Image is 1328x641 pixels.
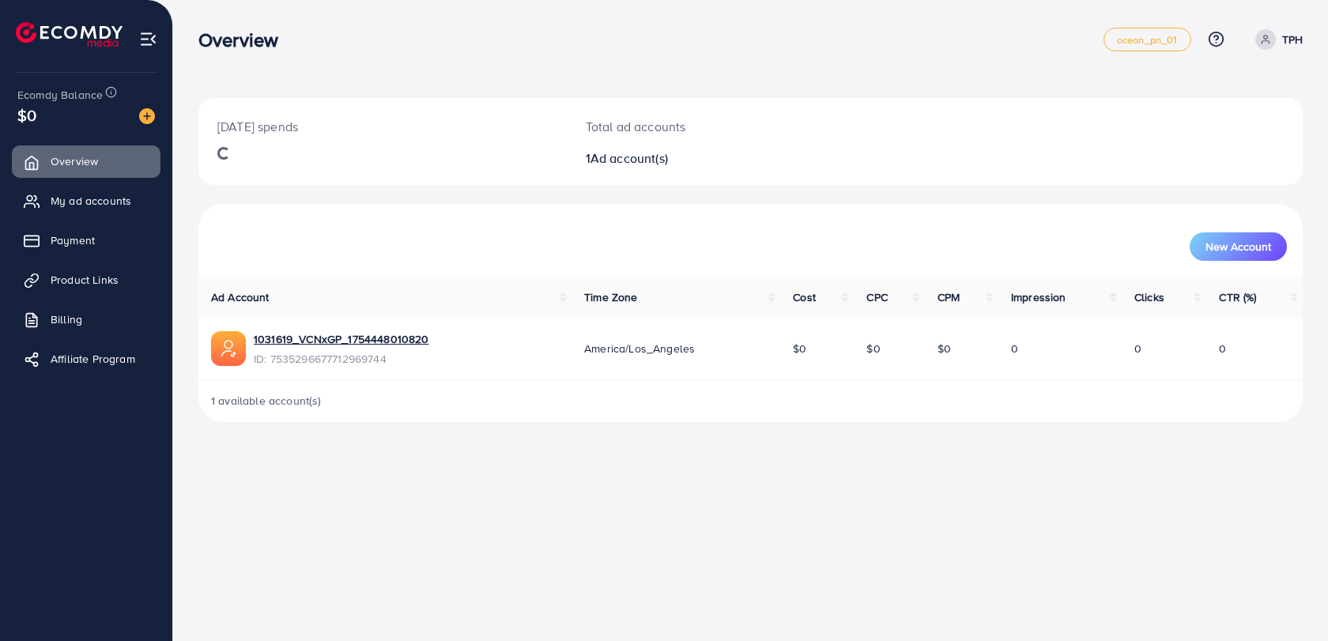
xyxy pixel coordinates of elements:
[139,30,157,48] img: menu
[198,28,291,51] h3: Overview
[211,393,322,409] span: 1 available account(s)
[12,264,160,296] a: Product Links
[1190,232,1287,261] button: New Account
[12,304,160,335] a: Billing
[793,341,806,356] span: $0
[12,224,160,256] a: Payment
[12,145,160,177] a: Overview
[584,341,695,356] span: America/Los_Angeles
[17,104,36,126] span: $0
[1219,341,1226,356] span: 0
[211,331,246,366] img: ic-ads-acc.e4c84228.svg
[51,311,82,327] span: Billing
[1011,289,1066,305] span: Impression
[938,289,960,305] span: CPM
[1134,341,1141,356] span: 0
[51,272,119,288] span: Product Links
[12,185,160,217] a: My ad accounts
[586,117,824,136] p: Total ad accounts
[12,343,160,375] a: Affiliate Program
[866,289,887,305] span: CPC
[1134,289,1164,305] span: Clicks
[254,331,428,347] a: 1031619_VCNxGP_1754448010820
[1117,35,1178,45] span: ocean_pn_01
[1219,289,1256,305] span: CTR (%)
[1104,28,1191,51] a: ocean_pn_01
[16,22,123,47] img: logo
[590,149,668,167] span: Ad account(s)
[793,289,816,305] span: Cost
[254,351,428,367] span: ID: 7535296677712969744
[51,351,135,367] span: Affiliate Program
[1205,241,1271,252] span: New Account
[51,193,131,209] span: My ad accounts
[211,289,270,305] span: Ad Account
[51,153,98,169] span: Overview
[584,289,637,305] span: Time Zone
[1282,30,1303,49] p: TPH
[866,341,880,356] span: $0
[1011,341,1018,356] span: 0
[17,87,103,103] span: Ecomdy Balance
[586,151,824,166] h2: 1
[1249,29,1303,50] a: TPH
[938,341,951,356] span: $0
[217,117,548,136] p: [DATE] spends
[51,232,95,248] span: Payment
[139,108,155,124] img: image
